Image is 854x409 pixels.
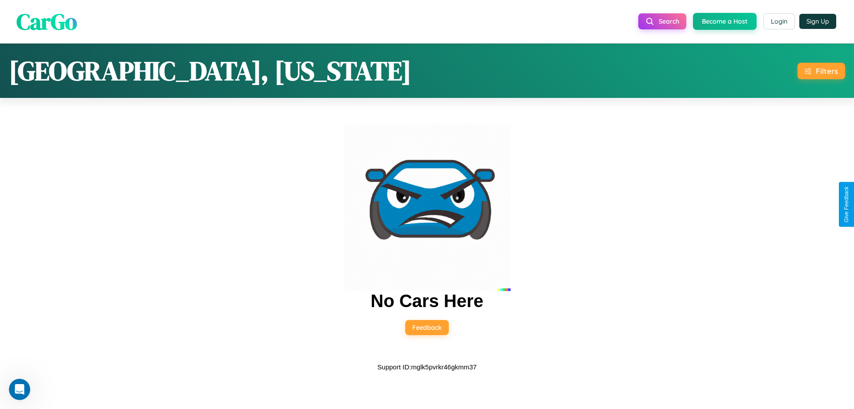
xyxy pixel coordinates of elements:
iframe: Intercom live chat [9,379,30,400]
button: Become a Host [693,13,757,30]
span: Search [659,17,679,25]
div: Give Feedback [843,186,850,223]
button: Sign Up [799,14,836,29]
p: Support ID: mglk5pvrkr46gkmm37 [377,361,476,373]
div: Filters [816,66,838,76]
h1: [GEOGRAPHIC_DATA], [US_STATE] [9,53,411,89]
span: CarGo [16,6,77,36]
button: Search [638,13,686,29]
h2: No Cars Here [371,291,483,311]
button: Filters [798,63,845,79]
button: Login [763,13,795,29]
img: car [343,124,511,291]
button: Feedback [405,320,449,335]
